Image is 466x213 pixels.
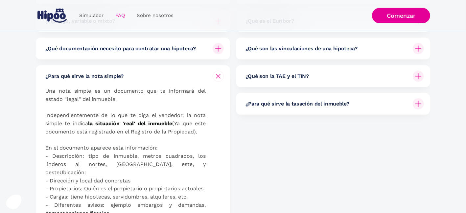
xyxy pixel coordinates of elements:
a: Simulador [73,9,109,22]
h6: ¿Qué son las vinculaciones de una hipoteca? [245,45,358,52]
a: Comenzar [372,8,430,23]
strong: la situación 'real' del inmueble [88,120,173,127]
a: FAQ [109,9,131,22]
a: home [36,6,68,25]
h6: ¿Qué son la TAE y el TIN? [245,73,309,80]
h6: ¿Para qué sirve la tasación del inmueble? [245,100,349,107]
h6: ¿Para qué sirve la nota simple? [45,73,124,80]
h6: ¿Qué documentación necesito para contratar una hipoteca? [45,45,196,52]
a: Sobre nosotros [131,9,179,22]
